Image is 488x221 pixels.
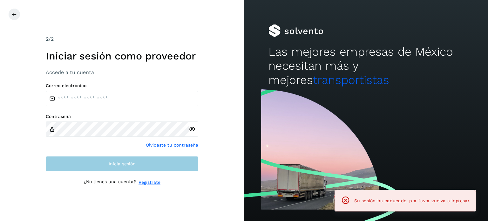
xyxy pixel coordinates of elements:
span: Inicia sesión [109,162,136,166]
button: Inicia sesión [46,156,198,171]
h3: Accede a tu cuenta [46,69,198,75]
a: Olvidaste tu contraseña [146,142,198,148]
label: Correo electrónico [46,83,198,88]
h2: Las mejores empresas de México necesitan más y mejores [268,45,464,87]
span: Su sesión ha caducado, por favor vuelva a ingresar. [354,198,471,203]
span: 2 [46,36,49,42]
a: Regístrate [139,179,160,186]
h1: Iniciar sesión como proveedor [46,50,198,62]
span: transportistas [313,73,389,87]
p: ¿No tienes una cuenta? [84,179,136,186]
label: Contraseña [46,114,198,119]
div: /2 [46,35,198,43]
